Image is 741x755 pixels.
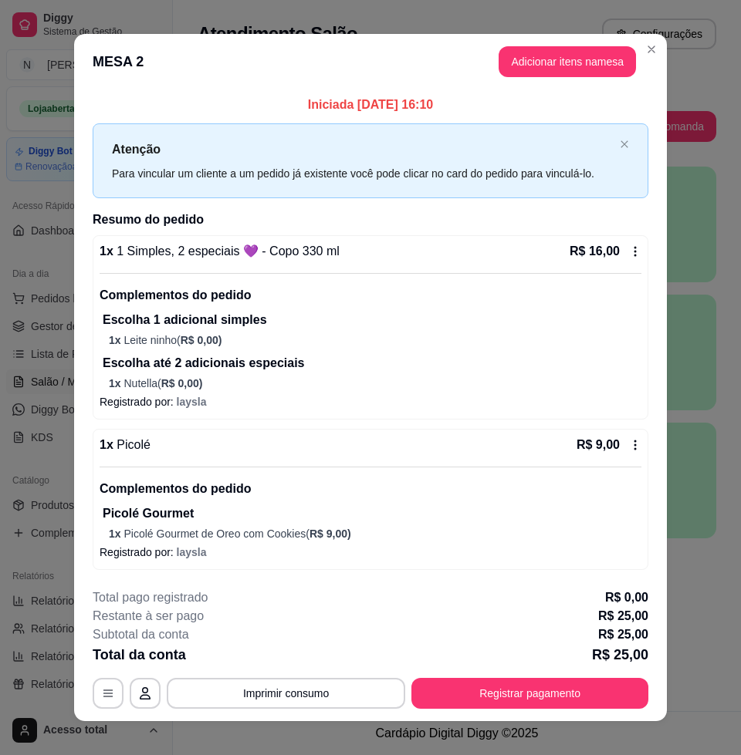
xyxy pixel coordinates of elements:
[113,438,151,451] span: Picolé
[411,678,648,709] button: Registrar pagamento
[167,678,405,709] button: Imprimir consumo
[109,377,123,389] span: 1 x
[103,311,641,329] p: Escolha 1 adicional simples
[177,396,207,408] span: laysla
[103,504,641,523] p: Picolé Gourmet
[112,140,614,159] p: Atenção
[605,588,648,607] p: R$ 0,00
[177,546,207,558] span: laysla
[93,211,648,229] h2: Resumo do pedido
[93,607,204,625] p: Restante à ser pago
[100,286,641,305] p: Complementos do pedido
[620,140,629,150] button: close
[100,544,641,560] p: Registrado por:
[100,242,340,261] p: 1 x
[109,334,123,346] span: 1 x
[109,526,641,541] p: Picolé Gourmet de Oreo com Cookies (
[100,480,641,498] p: Complementos do pedido
[577,436,620,454] p: R$ 9,00
[620,140,629,149] span: close
[499,46,636,77] button: Adicionar itens namesa
[181,334,222,346] span: R$ 0,00 )
[310,527,351,540] span: R$ 9,00 )
[570,242,620,261] p: R$ 16,00
[598,625,648,644] p: R$ 25,00
[592,644,648,666] p: R$ 25,00
[113,244,340,258] span: 1 Simples, 2 especiais 💜 - Copo 330 ml
[639,37,664,62] button: Close
[74,34,667,89] header: MESA 2
[598,607,648,625] p: R$ 25,00
[93,625,189,644] p: Subtotal da conta
[100,436,151,454] p: 1 x
[100,394,641,410] p: Registrado por:
[161,377,203,389] span: R$ 0,00 )
[109,332,641,348] p: Leite ninho (
[93,644,186,666] p: Total da conta
[109,527,123,540] span: 1 x
[112,165,614,182] div: Para vincular um cliente a um pedido já existente você pode clicar no card do pedido para vinculá...
[109,376,641,391] p: Nutella (
[93,588,208,607] p: Total pago registrado
[103,354,641,372] p: Escolha até 2 adicionais especiais
[93,96,648,114] p: Iniciada [DATE] 16:10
